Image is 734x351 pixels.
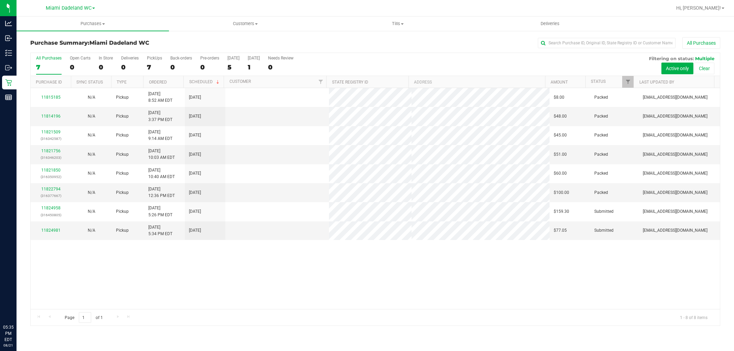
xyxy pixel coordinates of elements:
[88,94,95,101] button: N/A
[554,170,567,177] span: $60.00
[116,189,129,196] span: Pickup
[200,56,219,61] div: Pre-orders
[332,80,368,85] a: State Registry ID
[682,37,720,49] button: All Purchases
[649,56,694,61] span: Filtering on status:
[76,80,103,85] a: Sync Status
[148,91,172,104] span: [DATE] 8:52 AM EDT
[248,63,260,71] div: 1
[591,79,606,84] a: Status
[695,56,714,61] span: Multiple
[88,151,95,158] button: N/A
[35,193,67,199] p: (316377667)
[121,56,139,61] div: Deliveries
[99,56,113,61] div: In Store
[321,17,474,31] a: Tills
[88,209,95,214] span: Not Applicable
[643,113,708,120] span: [EMAIL_ADDRESS][DOMAIN_NAME]
[148,167,175,180] span: [DATE] 10:40 AM EDT
[248,56,260,61] div: [DATE]
[554,151,567,158] span: $51.00
[116,208,129,215] span: Pickup
[116,94,129,101] span: Pickup
[70,56,91,61] div: Open Carts
[148,205,172,218] span: [DATE] 5:26 PM EDT
[88,170,95,177] button: N/A
[88,190,95,195] span: Not Applicable
[554,132,567,139] span: $45.00
[41,187,61,191] a: 11822794
[116,170,129,177] span: Pickup
[474,17,626,31] a: Deliveries
[643,132,708,139] span: [EMAIL_ADDRESS][DOMAIN_NAME]
[70,63,91,71] div: 0
[594,113,608,120] span: Packed
[554,227,567,234] span: $77.05
[147,63,162,71] div: 7
[88,152,95,157] span: Not Applicable
[594,170,608,177] span: Packed
[643,94,708,101] span: [EMAIL_ADDRESS][DOMAIN_NAME]
[643,151,708,158] span: [EMAIL_ADDRESS][DOMAIN_NAME]
[7,296,28,317] iframe: Resource center
[5,94,12,101] inline-svg: Reports
[169,21,321,27] span: Customers
[148,110,172,123] span: [DATE] 3:37 PM EDT
[594,227,614,234] span: Submitted
[170,56,192,61] div: Back-orders
[88,171,95,176] span: Not Applicable
[30,40,260,46] h3: Purchase Summary:
[116,113,129,120] span: Pickup
[88,132,95,139] button: N/A
[41,95,61,100] a: 11815185
[41,114,61,119] a: 11814196
[661,63,693,74] button: Active only
[170,63,192,71] div: 0
[35,135,67,142] p: (316342587)
[694,63,714,74] button: Clear
[189,227,201,234] span: [DATE]
[227,63,240,71] div: 5
[99,63,113,71] div: 0
[88,113,95,120] button: N/A
[227,56,240,61] div: [DATE]
[41,149,61,153] a: 11821756
[116,227,129,234] span: Pickup
[594,94,608,101] span: Packed
[268,63,294,71] div: 0
[88,189,95,196] button: N/A
[59,312,108,323] span: Page of 1
[674,312,713,322] span: 1 - 8 of 8 items
[35,212,67,218] p: (316450805)
[36,63,62,71] div: 7
[148,224,172,237] span: [DATE] 5:34 PM EDT
[41,168,61,173] a: 11821850
[643,227,708,234] span: [EMAIL_ADDRESS][DOMAIN_NAME]
[17,17,169,31] a: Purchases
[3,324,13,343] p: 05:35 PM EDT
[88,133,95,138] span: Not Applicable
[676,5,721,11] span: Hi, [PERSON_NAME]!
[79,312,91,323] input: 1
[408,76,545,88] th: Address
[554,113,567,120] span: $48.00
[322,21,474,27] span: Tills
[189,151,201,158] span: [DATE]
[643,189,708,196] span: [EMAIL_ADDRESS][DOMAIN_NAME]
[189,113,201,120] span: [DATE]
[538,38,676,48] input: Search Purchase ID, Original ID, State Registry ID or Customer Name...
[315,76,326,88] a: Filter
[189,132,201,139] span: [DATE]
[88,208,95,215] button: N/A
[594,151,608,158] span: Packed
[594,132,608,139] span: Packed
[5,20,12,27] inline-svg: Analytics
[148,148,175,161] span: [DATE] 10:03 AM EDT
[116,132,129,139] span: Pickup
[189,79,221,84] a: Scheduled
[41,206,61,210] a: 11824958
[639,80,674,85] a: Last Updated By
[169,17,321,31] a: Customers
[88,228,95,233] span: Not Applicable
[268,56,294,61] div: Needs Review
